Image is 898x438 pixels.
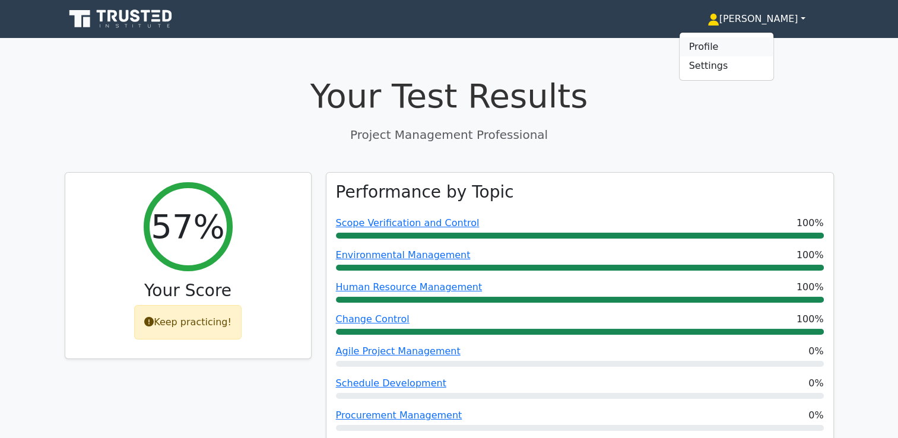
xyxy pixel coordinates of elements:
[336,313,410,325] a: Change Control
[797,280,824,294] span: 100%
[151,207,224,246] h2: 57%
[336,410,462,421] a: Procurement Management
[336,249,471,261] a: Environmental Management
[65,126,834,144] p: Project Management Professional
[680,56,773,75] a: Settings
[679,7,834,31] a: [PERSON_NAME]
[679,32,774,81] ul: [PERSON_NAME]
[336,182,514,202] h3: Performance by Topic
[797,216,824,230] span: 100%
[336,281,483,293] a: Human Resource Management
[808,344,823,358] span: 0%
[797,312,824,326] span: 100%
[680,37,773,56] a: Profile
[808,408,823,423] span: 0%
[336,377,446,389] a: Schedule Development
[75,281,302,301] h3: Your Score
[336,345,461,357] a: Agile Project Management
[65,76,834,116] h1: Your Test Results
[336,217,480,228] a: Scope Verification and Control
[797,248,824,262] span: 100%
[134,305,242,339] div: Keep practicing!
[808,376,823,391] span: 0%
